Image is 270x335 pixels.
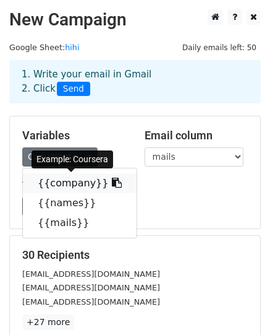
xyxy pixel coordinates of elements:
[23,213,137,233] a: {{mails}}
[208,276,270,335] iframe: Chat Widget
[22,248,248,262] h5: 30 Recipients
[22,129,126,142] h5: Variables
[178,41,261,54] span: Daily emails left: 50
[57,82,90,97] span: Send
[9,43,79,52] small: Google Sheet:
[178,43,261,52] a: Daily emails left: 50
[22,269,160,279] small: [EMAIL_ADDRESS][DOMAIN_NAME]
[145,129,248,142] h5: Email column
[23,193,137,213] a: {{names}}
[23,173,137,193] a: {{company}}
[22,315,74,330] a: +27 more
[32,150,113,168] div: Example: Coursera
[65,43,79,52] a: hihi
[22,283,160,292] small: [EMAIL_ADDRESS][DOMAIN_NAME]
[22,297,160,307] small: [EMAIL_ADDRESS][DOMAIN_NAME]
[12,67,258,96] div: 1. Write your email in Gmail 2. Click
[22,147,98,167] a: Copy/paste...
[9,9,261,30] h2: New Campaign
